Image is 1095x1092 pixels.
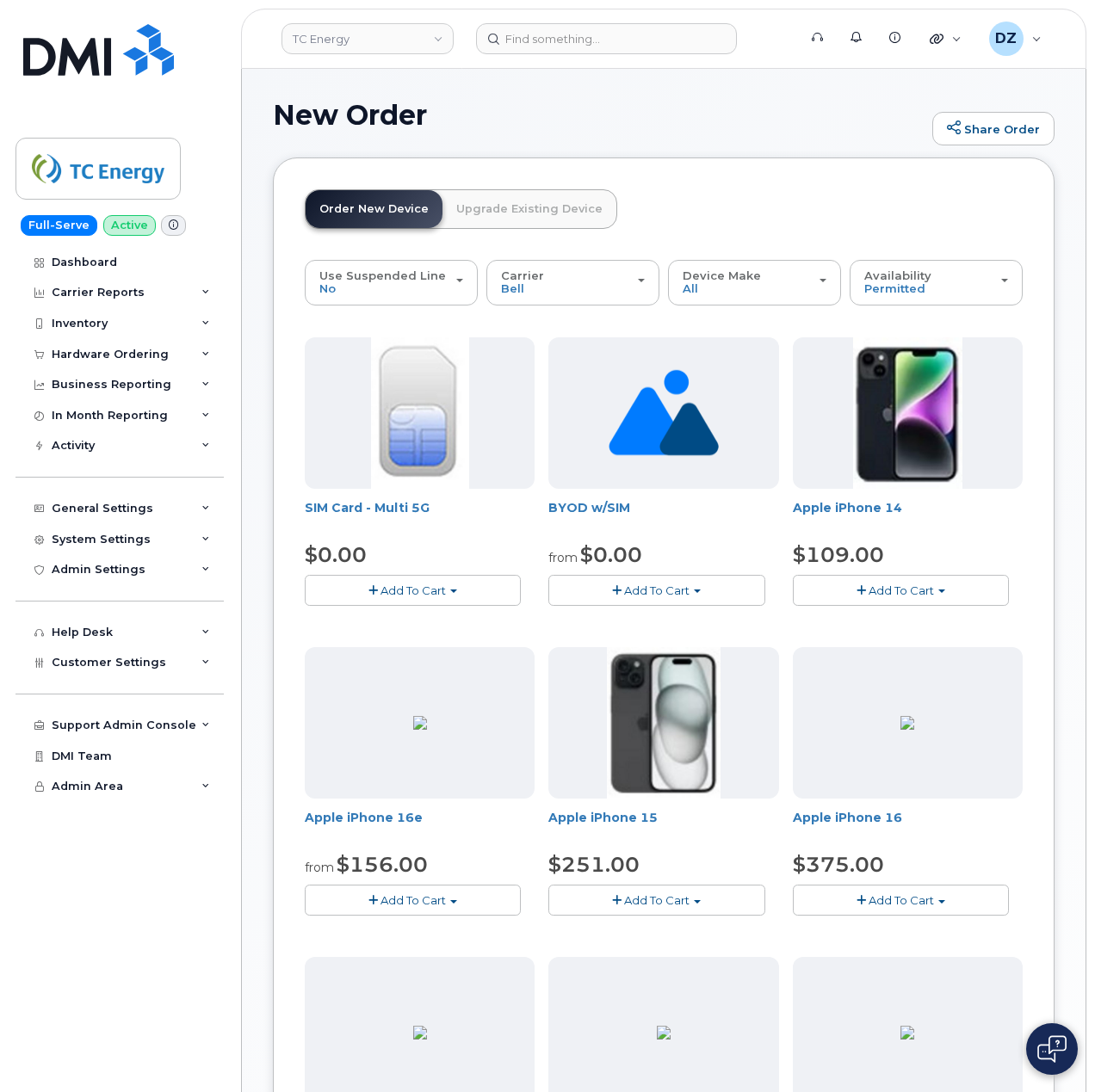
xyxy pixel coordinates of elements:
[609,337,718,489] img: no_image_found-2caef05468ed5679b831cfe6fc140e25e0c280774317ffc20a367ab7fd17291e.png
[900,1026,914,1040] img: 73A59963-EFD8-4598-881B-B96537DCB850.png
[305,542,367,567] span: $0.00
[864,281,925,295] span: Permitted
[273,100,924,130] h1: New Order
[624,893,690,907] span: Add To Cart
[305,860,334,875] small: from
[869,583,934,597] span: Add To Cart
[793,809,1023,843] div: Apple iPhone 16
[305,575,521,605] button: Add To Cart
[548,500,630,515] a: BYOD w/SIM
[793,575,1009,605] button: Add To Cart
[371,337,469,489] img: 00D627D4-43E9-49B7-A367-2C99342E128C.jpg
[548,499,778,534] div: BYOD w/SIM
[607,647,721,799] img: iphone15.jpg
[337,852,428,877] span: $156.00
[548,852,640,877] span: $251.00
[869,893,934,907] span: Add To Cart
[580,542,642,567] span: $0.00
[850,260,1023,305] button: Availability Permitted
[306,190,442,228] a: Order New Device
[793,500,902,515] a: Apple iPhone 14
[380,893,446,907] span: Add To Cart
[548,885,764,915] button: Add To Cart
[683,268,761,282] span: Device Make
[319,268,446,282] span: Use Suspended Line
[793,542,884,567] span: $109.00
[486,260,659,305] button: Carrier Bell
[793,499,1023,534] div: Apple iPhone 14
[657,1026,671,1040] img: CF3D4CB1-4C2B-41DB-9064-0F6C383BB129.png
[932,112,1055,146] a: Share Order
[305,885,521,915] button: Add To Cart
[305,809,535,843] div: Apple iPhone 16e
[413,1026,427,1040] img: 701041B0-7858-4894-A21F-E352904D2A4C.png
[548,575,764,605] button: Add To Cart
[413,716,427,730] img: BB80DA02-9C0E-4782-AB1B-B1D93CAC2204.png
[548,550,578,565] small: from
[305,499,535,534] div: SIM Card - Multi 5G
[793,852,884,877] span: $375.00
[1037,1035,1067,1063] img: Open chat
[501,268,544,282] span: Carrier
[501,281,524,295] span: Bell
[319,281,336,295] span: No
[900,716,914,730] img: 1AD8B381-DE28-42E7-8D9B-FF8D21CC6502.png
[683,281,698,295] span: All
[380,583,446,597] span: Add To Cart
[548,809,778,843] div: Apple iPhone 15
[548,810,658,825] a: Apple iPhone 15
[624,583,690,597] span: Add To Cart
[793,810,902,825] a: Apple iPhone 16
[668,260,841,305] button: Device Make All
[442,190,616,228] a: Upgrade Existing Device
[864,268,931,282] span: Availability
[793,885,1009,915] button: Add To Cart
[853,337,963,489] img: iphone14.jpg
[305,260,478,305] button: Use Suspended Line No
[305,810,423,825] a: Apple iPhone 16e
[305,500,430,515] a: SIM Card - Multi 5G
